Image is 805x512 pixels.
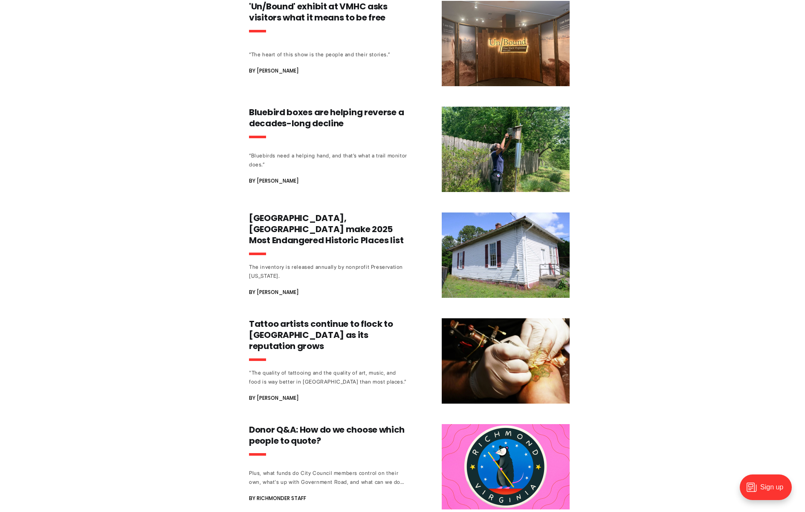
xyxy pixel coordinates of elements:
[249,151,408,169] div: “Bluebirds need a helping hand, and that’s what a trail monitor does.”
[249,107,408,129] h3: Bluebird boxes are helping reverse a decades-long decline
[249,424,570,509] a: Donor Q&A: How do we choose which people to quote? Plus, what funds do City Council members contr...
[249,368,408,386] div: "The quality of tattooing and the quality of art, music, and food is way better in [GEOGRAPHIC_DA...
[249,1,408,23] h3: 'Un/Bound' exhibit at VMHC asks visitors what it means to be free
[249,107,570,192] a: Bluebird boxes are helping reverse a decades-long decline “Bluebirds need a helping hand, and tha...
[442,212,570,298] img: Granite Schoolhouse, Westham Train Station make 2025 Most Endangered Historic Places list
[442,424,570,509] img: Donor Q&A: How do we choose which people to quote?
[249,176,299,186] span: By [PERSON_NAME]
[249,50,408,59] div: “The heart of this show is the people and their stories.”
[249,262,408,280] div: The inventory is released annually by nonprofit Preservation [US_STATE].
[249,393,299,403] span: By [PERSON_NAME]
[249,66,299,76] span: By [PERSON_NAME]
[442,1,570,86] img: 'Un/Bound' exhibit at VMHC asks visitors what it means to be free
[249,318,570,404] a: Tattoo artists continue to flock to [GEOGRAPHIC_DATA] as its reputation grows "The quality of tat...
[249,1,570,86] a: 'Un/Bound' exhibit at VMHC asks visitors what it means to be free “The heart of this show is the ...
[249,212,570,298] a: [GEOGRAPHIC_DATA], [GEOGRAPHIC_DATA] make 2025 Most Endangered Historic Places list The inventory...
[249,287,299,297] span: By [PERSON_NAME]
[249,468,408,486] div: Plus, what funds do City Council members control on their own, what's up with Government Road, an...
[249,318,408,352] h3: Tattoo artists continue to flock to [GEOGRAPHIC_DATA] as its reputation grows
[442,318,570,404] img: Tattoo artists continue to flock to Richmond as its reputation grows
[249,493,306,503] span: By Richmonder Staff
[442,107,570,192] img: Bluebird boxes are helping reverse a decades-long decline
[733,470,805,512] iframe: portal-trigger
[249,212,408,246] h3: [GEOGRAPHIC_DATA], [GEOGRAPHIC_DATA] make 2025 Most Endangered Historic Places list
[249,424,408,446] h3: Donor Q&A: How do we choose which people to quote?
